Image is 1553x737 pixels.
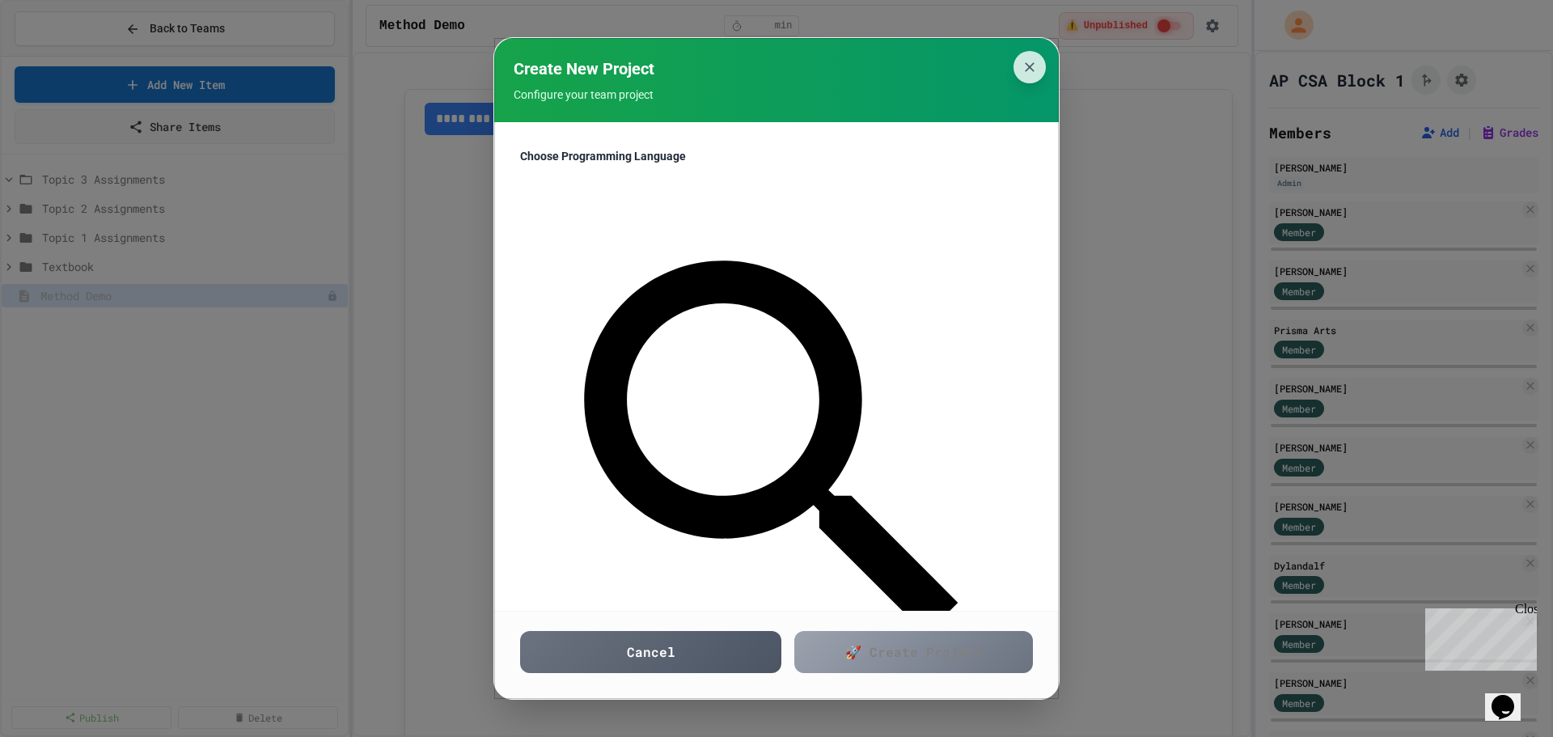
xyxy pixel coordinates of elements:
[1485,672,1537,721] iframe: chat widget
[514,87,1039,103] p: Configure your team project
[520,631,781,673] a: Cancel
[6,6,112,103] div: Chat with us now!Close
[845,642,983,662] span: 🚀 Create Project
[520,148,1033,164] label: Choose Programming Language
[1419,602,1537,671] iframe: chat widget
[514,57,1039,80] h2: Create New Project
